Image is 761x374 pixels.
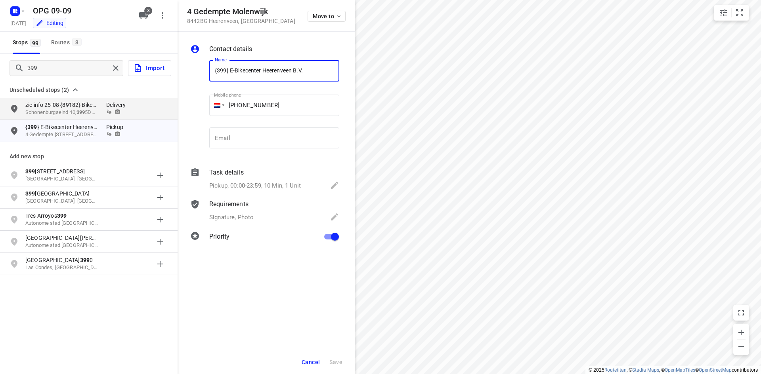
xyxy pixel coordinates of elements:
p: Hayward, Californië, Verenigde Staten [25,175,98,183]
a: Import [123,60,171,76]
b: 399 [57,213,67,219]
span: 3 [72,38,82,46]
p: [GEOGRAPHIC_DATA] [25,190,98,197]
a: OpenMapTiles [665,367,695,373]
h5: 4 Gedempte Molenwijk [187,7,295,16]
div: You are currently in edit mode. [36,19,63,27]
button: Unscheduled stops (2) [6,85,82,95]
p: [GEOGRAPHIC_DATA] 0 [25,256,98,264]
button: Import [128,60,171,76]
p: Task details [209,168,244,177]
p: [GEOGRAPHIC_DATA], [GEOGRAPHIC_DATA], [GEOGRAPHIC_DATA] [25,197,98,205]
input: 1 (702) 123-4567 [209,95,339,116]
p: Contact details [209,44,252,54]
p: Pickup [106,123,130,131]
svg: Edit [330,212,339,222]
a: OpenStreetMap [699,367,732,373]
span: Unscheduled stops (2) [10,85,69,95]
button: Move to [308,11,346,22]
p: Requirements [209,199,249,209]
button: More [155,8,170,23]
span: 99 [30,39,41,47]
b: 399 [25,168,35,175]
span: Cancel [302,359,320,365]
a: Routetitan [604,367,627,373]
p: {399} E-Bikecenter Heerenveen B.V. [25,123,98,131]
p: 8442BG Heerenveen , [GEOGRAPHIC_DATA] [187,18,295,24]
div: RequirementsSignature, Photo [190,199,339,223]
button: 3 [136,8,151,23]
div: Contact details [190,44,339,55]
p: Autonome stad Buenos Aires, Argentinië [25,242,98,249]
div: Task detailsPickup, 00:00-23:59, 10 Min, 1 Unit [190,168,339,192]
div: Routes [51,38,84,47]
label: Mobile phone [214,93,241,97]
p: Tres Arroyos [25,212,98,220]
button: Cancel [298,355,323,369]
input: Add or search stops [27,62,110,74]
b: 399 [76,109,85,115]
p: Avenida Hipólito Yrigoyen 3999 [25,234,98,242]
div: small contained button group [714,5,749,21]
h5: Project date [7,19,30,28]
p: Las Condes, [GEOGRAPHIC_DATA] [25,264,98,271]
span: Move to [313,13,342,19]
span: Import [133,63,164,73]
li: © 2025 , © , © © contributors [589,367,758,373]
b: 399 [25,190,35,197]
h5: Rename [30,4,132,17]
b: 399 [27,124,37,130]
button: Fit zoom [732,5,748,21]
p: Autonome stad Buenos Aires, Argentinië [25,220,98,227]
p: Pickup, 00:00-23:59, 10 Min, 1 Unit [209,181,301,190]
p: Add new stop [10,152,168,161]
svg: Edit [330,180,339,190]
a: Stadia Maps [632,367,659,373]
span: 3 [144,7,152,15]
p: Priority [209,232,229,241]
p: zie info 25-08 {89182} Bikestore Houten BV [25,101,98,109]
button: Map settings [715,5,731,21]
p: 4 Gedempte Molenwijk, 8442BG, Heerenveen, NL [25,131,98,139]
p: [STREET_ADDRESS] [25,167,98,175]
b: 399 [80,257,90,263]
p: Signature, Photo [209,213,254,222]
p: Schonenburgseind 40, 5DC, [GEOGRAPHIC_DATA], [GEOGRAPHIC_DATA] [25,109,98,116]
div: Netherlands: + 31 [209,95,224,116]
span: Stops [13,38,43,47]
p: Delivery [106,101,130,109]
